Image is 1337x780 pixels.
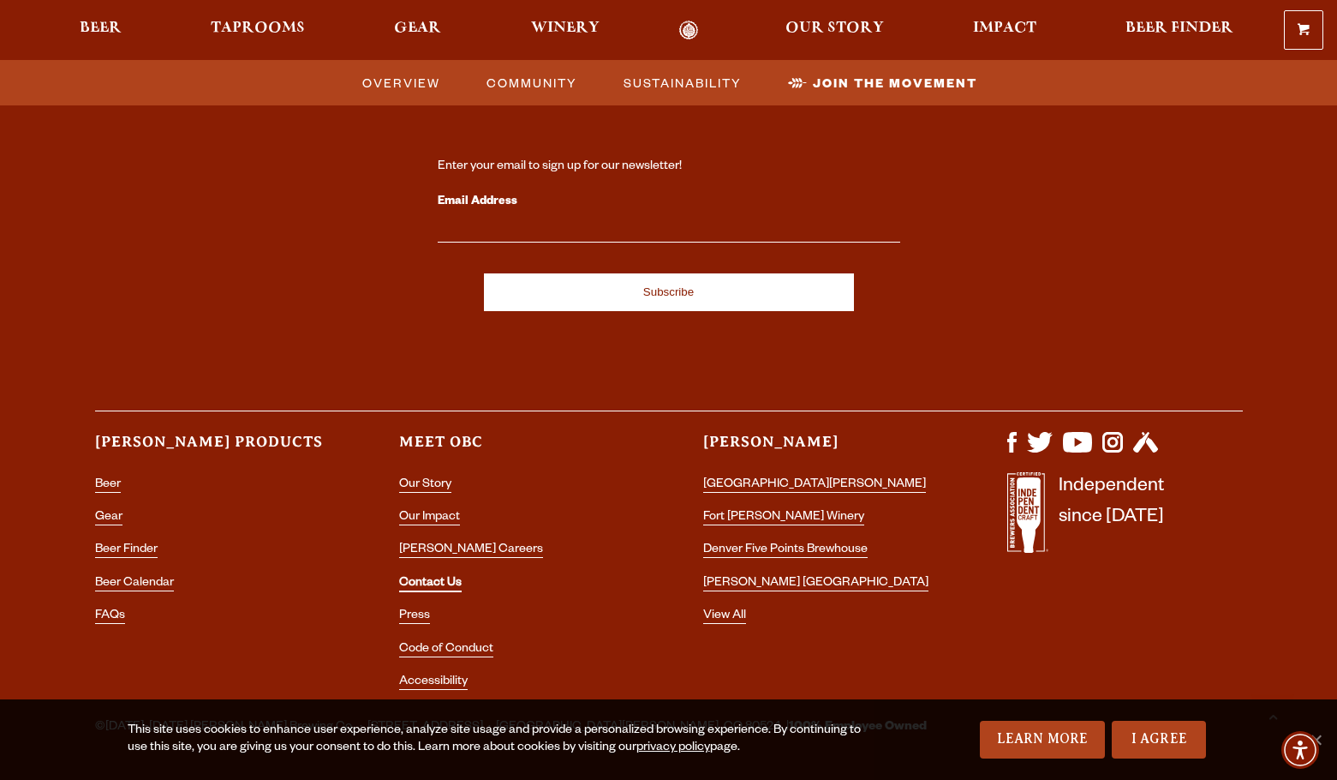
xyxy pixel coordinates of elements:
a: Visit us on YouTube [1063,444,1092,458]
span: Impact [973,21,1036,35]
a: Press [399,609,430,624]
a: Scroll to top [1251,694,1294,737]
a: Visit us on Facebook [1007,444,1017,458]
a: Odell Home [657,21,721,40]
span: Overview [362,70,440,95]
a: Gear [383,21,452,40]
span: Community [486,70,577,95]
div: Accessibility Menu [1281,731,1319,769]
span: Gear [394,21,441,35]
a: Beer [69,21,133,40]
a: Impact [962,21,1048,40]
a: View All [703,609,746,624]
input: Subscribe [484,273,854,311]
a: Beer Calendar [95,577,174,591]
h3: [PERSON_NAME] [703,432,939,467]
a: Code of Conduct [399,643,493,657]
a: [PERSON_NAME] Careers [399,543,543,558]
a: I Agree [1112,721,1206,759]
h3: [PERSON_NAME] Products [95,432,331,467]
a: Visit us on X (formerly Twitter) [1027,444,1053,458]
a: Beer [95,478,121,493]
a: Taprooms [200,21,316,40]
a: Gear [95,511,122,525]
span: Taprooms [211,21,305,35]
a: Learn More [980,721,1106,759]
span: Winery [531,21,600,35]
a: Join the Movement [778,70,986,95]
span: Join the Movement [813,70,977,95]
h3: Meet OBC [399,432,635,467]
div: This site uses cookies to enhance user experience, analyze site usage and provide a personalized ... [128,723,879,757]
a: privacy policy [636,741,710,755]
p: Independent since [DATE] [1059,472,1164,562]
span: Beer [80,21,122,35]
label: Email Address [438,191,900,213]
a: Visit us on Instagram [1102,444,1123,458]
a: Contact Us [399,577,462,592]
a: Winery [520,21,611,40]
span: Sustainability [624,70,742,95]
a: Overview [352,70,449,95]
a: Denver Five Points Brewhouse [703,543,868,558]
a: Our Story [399,478,451,493]
span: Beer Finder [1125,21,1233,35]
a: Our Impact [399,511,460,525]
a: [GEOGRAPHIC_DATA][PERSON_NAME] [703,478,926,493]
a: Sustainability [613,70,750,95]
a: Accessibility [399,675,468,690]
a: [PERSON_NAME] [GEOGRAPHIC_DATA] [703,577,928,591]
a: Community [476,70,586,95]
span: Our Story [785,21,884,35]
a: Our Story [774,21,895,40]
a: FAQs [95,609,125,624]
a: Fort [PERSON_NAME] Winery [703,511,864,525]
a: Beer Finder [1114,21,1244,40]
a: Visit us on Untappd [1133,444,1158,458]
a: Beer Finder [95,543,158,558]
div: Enter your email to sign up for our newsletter! [438,159,900,176]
